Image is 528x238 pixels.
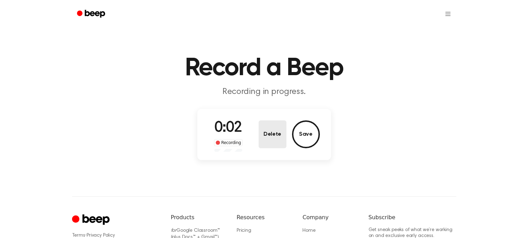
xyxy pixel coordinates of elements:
i: for [171,228,177,233]
div: Recording [214,139,243,146]
h1: Record a Beep [86,56,442,81]
a: Beep [72,7,111,21]
h6: Resources [237,213,291,222]
a: Home [302,228,315,233]
h6: Company [302,213,357,222]
a: Terms [72,233,85,238]
p: Recording in progress. [131,86,398,98]
a: Privacy Policy [87,233,115,238]
button: Save Audio Record [292,120,320,148]
a: Pricing [237,228,251,233]
button: Open menu [440,6,456,22]
button: Delete Audio Record [259,120,286,148]
h6: Products [171,213,226,222]
h6: Subscribe [369,213,456,222]
a: Cruip [72,213,111,227]
span: 0:02 [214,121,242,135]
